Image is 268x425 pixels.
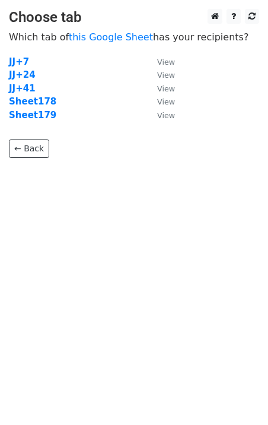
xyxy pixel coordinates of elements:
[9,96,56,107] a: Sheet178
[9,69,36,80] a: JJ+24
[145,110,175,120] a: View
[9,9,259,26] h3: Choose tab
[9,83,36,94] a: JJ+41
[157,58,175,66] small: View
[145,56,175,67] a: View
[157,84,175,93] small: View
[157,111,175,120] small: View
[9,56,29,67] a: JJ+7
[9,110,56,120] a: Sheet179
[145,96,175,107] a: View
[145,69,175,80] a: View
[69,31,153,43] a: this Google Sheet
[157,97,175,106] small: View
[9,31,259,43] p: Which tab of has your recipients?
[145,83,175,94] a: View
[9,139,49,158] a: ← Back
[157,71,175,80] small: View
